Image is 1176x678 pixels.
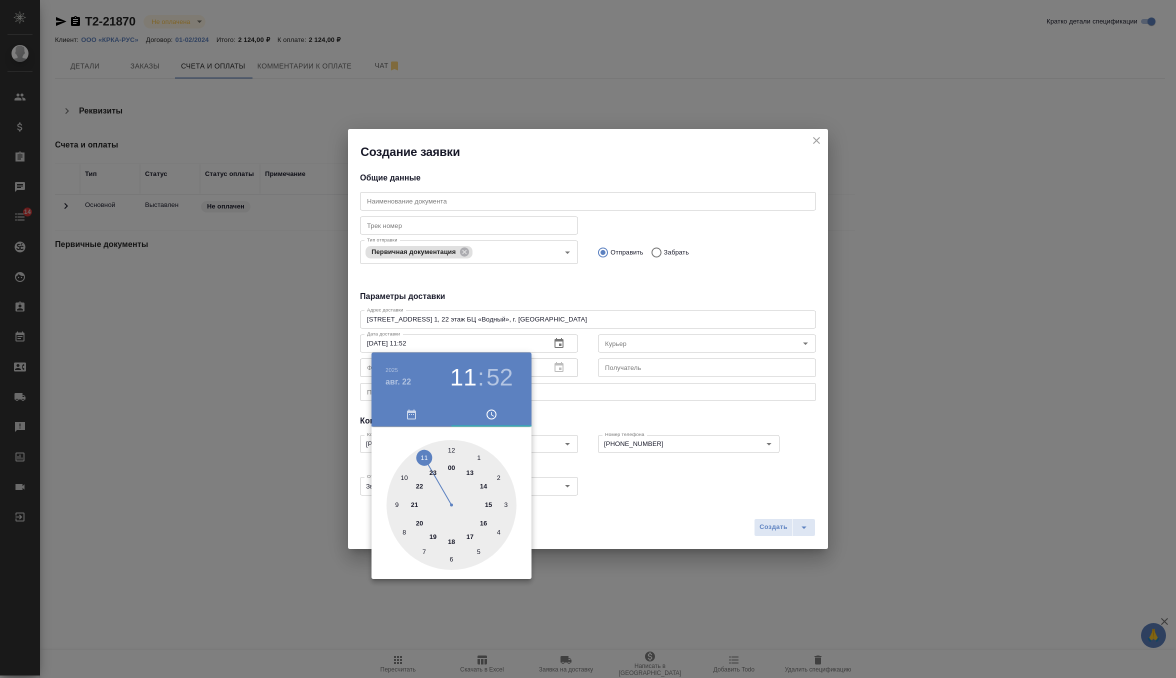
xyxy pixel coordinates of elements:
[385,376,411,388] button: авг. 22
[486,363,513,391] button: 52
[450,363,476,391] button: 11
[477,363,484,391] h3: :
[385,367,398,373] button: 2025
